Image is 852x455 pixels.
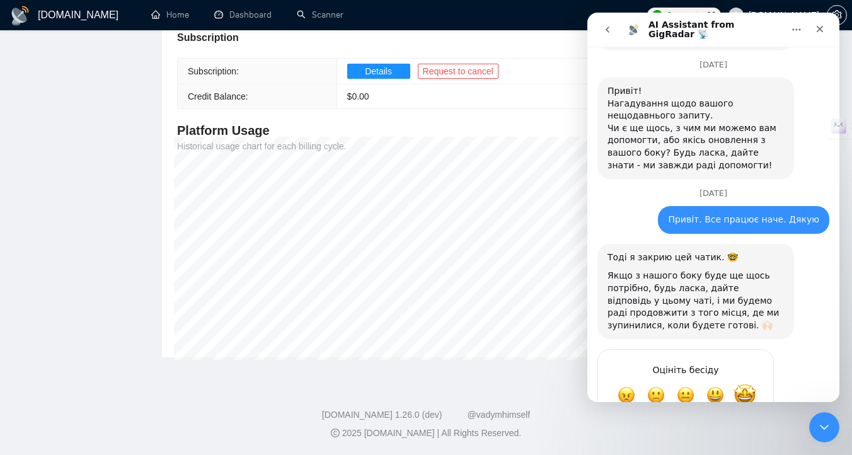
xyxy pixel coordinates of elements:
[10,337,242,426] div: AI Assistant from GigRadar 📡 каже…
[331,429,340,437] span: copyright
[322,410,442,420] a: [DOMAIN_NAME] 1.26.0 (dev)
[177,122,675,139] h4: Platform Usage
[827,5,847,25] button: setting
[214,9,272,20] a: dashboardDashboard
[146,371,169,394] span: Чудово
[827,10,846,20] span: setting
[652,10,662,20] img: upwork-logo.png
[23,350,173,365] div: Оцініть бесіду
[188,91,248,101] span: Credit Balance:
[732,11,740,20] span: user
[30,374,48,391] span: Жахливо
[418,64,498,79] button: Request to cancel
[89,374,107,391] span: OK
[347,64,410,79] button: Details
[827,10,847,20] a: setting
[706,8,716,22] span: 66
[423,64,493,78] span: Request to cancel
[587,13,839,402] iframe: To enrich screen reader interactions, please activate Accessibility in Grammarly extension settings
[177,30,675,45] div: Subscription
[10,6,30,26] img: logo
[347,91,369,101] span: $ 0.00
[666,8,704,22] span: Connects:
[188,66,239,76] span: Subscription:
[119,374,137,391] span: Добре
[151,9,189,20] a: homeHome
[365,64,392,78] span: Details
[467,410,530,420] a: @vadymhimself
[60,374,78,391] span: Погано
[297,9,343,20] a: searchScanner
[809,412,839,442] iframe: To enrich screen reader interactions, please activate Accessibility in Grammarly extension settings
[10,427,842,440] div: 2025 [DOMAIN_NAME] | All Rights Reserved.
